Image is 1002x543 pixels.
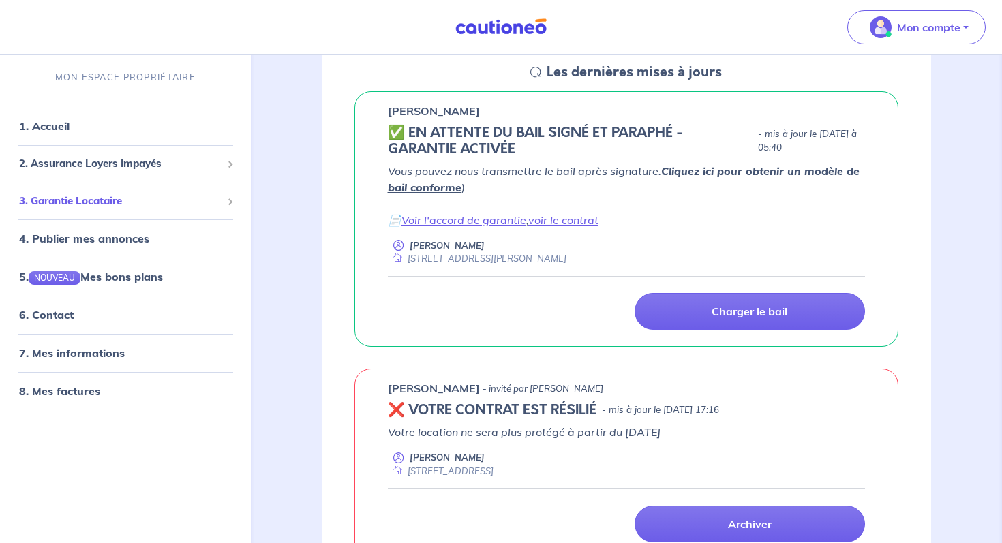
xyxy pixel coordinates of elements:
[5,151,245,177] div: 2. Assurance Loyers Impayés
[758,127,866,155] p: - mis à jour le [DATE] à 05:40
[388,125,753,157] h5: ✅️️️ EN ATTENTE DU BAIL SIGNÉ ET PARAPHÉ - GARANTIE ACTIVÉE
[410,451,485,464] p: [PERSON_NAME]
[388,402,596,418] h5: ❌ VOTRE CONTRAT EST RÉSILIÉ
[635,506,865,542] a: Archiver
[897,19,960,35] p: Mon compte
[547,64,722,80] h5: Les dernières mises à jours
[388,103,480,119] p: [PERSON_NAME]
[410,239,485,252] p: [PERSON_NAME]
[388,402,866,418] div: state: REVOKED, Context: ,IN-LANDLORD
[870,16,892,38] img: illu_account_valid_menu.svg
[388,213,598,227] em: 📄 ,
[5,339,245,367] div: 7. Mes informations
[5,225,245,252] div: 4. Publier mes annonces
[712,305,787,318] p: Charger le bail
[5,301,245,328] div: 6. Contact
[388,465,494,478] div: [STREET_ADDRESS]
[847,10,986,44] button: illu_account_valid_menu.svgMon compte
[19,308,74,322] a: 6. Contact
[388,164,860,194] a: Cliquez ici pour obtenir un modèle de bail conforme
[19,193,222,208] span: 3. Garantie Locataire
[401,213,526,227] a: Voir l'accord de garantie
[19,384,100,398] a: 8. Mes factures
[388,380,480,397] p: [PERSON_NAME]
[19,270,163,283] a: 5.NOUVEAUMes bons plans
[635,293,865,330] a: Charger le bail
[5,112,245,140] div: 1. Accueil
[528,213,598,227] a: voir le contrat
[388,252,566,265] div: [STREET_ADDRESS][PERSON_NAME]
[450,18,552,35] img: Cautioneo
[19,346,125,360] a: 7. Mes informations
[483,382,603,396] p: - invité par [PERSON_NAME]
[388,125,866,157] div: state: CONTRACT-SIGNED, Context: IN-LANDLORD,IN-LANDLORD
[5,187,245,214] div: 3. Garantie Locataire
[19,156,222,172] span: 2. Assurance Loyers Impayés
[19,119,70,133] a: 1. Accueil
[5,263,245,290] div: 5.NOUVEAUMes bons plans
[5,377,245,405] div: 8. Mes factures
[55,71,196,84] p: MON ESPACE PROPRIÉTAIRE
[19,232,149,245] a: 4. Publier mes annonces
[388,425,661,439] em: Votre location ne sera plus protégé à partir du [DATE]
[388,164,860,194] em: Vous pouvez nous transmettre le bail après signature. )
[728,517,772,531] p: Archiver
[602,403,719,417] p: - mis à jour le [DATE] 17:16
